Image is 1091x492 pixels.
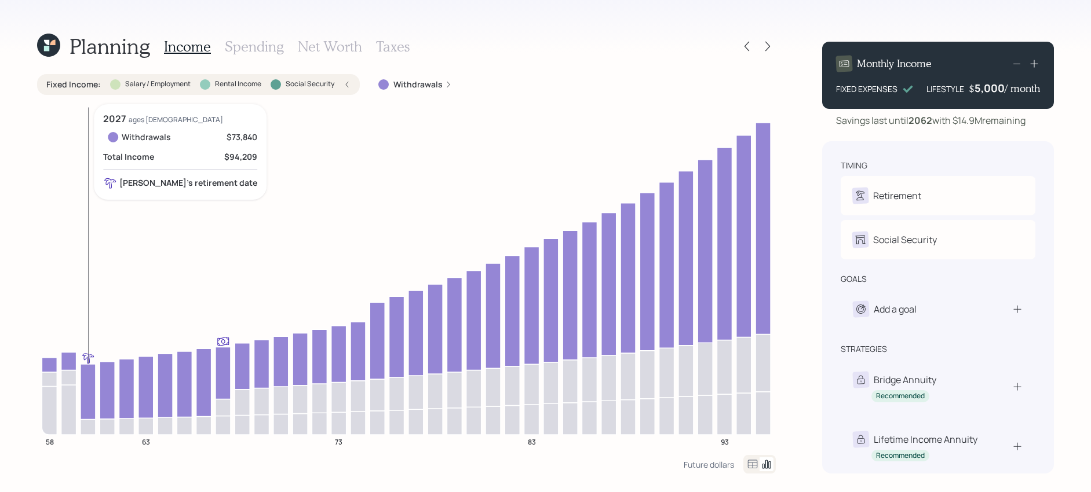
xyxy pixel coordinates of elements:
div: Add a goal [874,302,917,316]
tspan: 93 [721,436,729,446]
tspan: 73 [335,436,342,446]
h3: Spending [225,38,284,55]
div: Bridge Annuity [874,373,936,387]
h3: Income [164,38,211,55]
label: Fixed Income : [46,79,101,90]
div: LIFESTYLE [926,83,964,95]
label: Salary / Employment [125,79,191,89]
label: Rental Income [215,79,261,89]
div: Future dollars [684,459,734,470]
h4: $ [969,82,975,95]
div: Savings last until with $14.9M remaining [836,113,1026,127]
div: Recommended [876,451,925,461]
div: Social Security [873,233,937,247]
h4: Monthly Income [857,57,932,70]
div: strategies [841,343,887,355]
h3: Taxes [376,38,410,55]
h1: Planning [70,34,150,58]
tspan: 63 [142,436,150,446]
div: timing [841,160,867,171]
h3: Net Worth [298,38,362,55]
div: Lifetime Income Annuity [874,432,977,446]
div: 5,000 [975,81,1005,95]
div: Retirement [873,189,921,203]
label: Social Security [286,79,334,89]
h4: / month [1005,82,1040,95]
div: goals [841,273,867,285]
div: Recommended [876,391,925,401]
div: FIXED EXPENSES [836,83,897,95]
label: Withdrawals [393,79,443,90]
tspan: 58 [46,436,54,446]
b: 2062 [908,114,932,127]
tspan: 83 [528,436,536,446]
